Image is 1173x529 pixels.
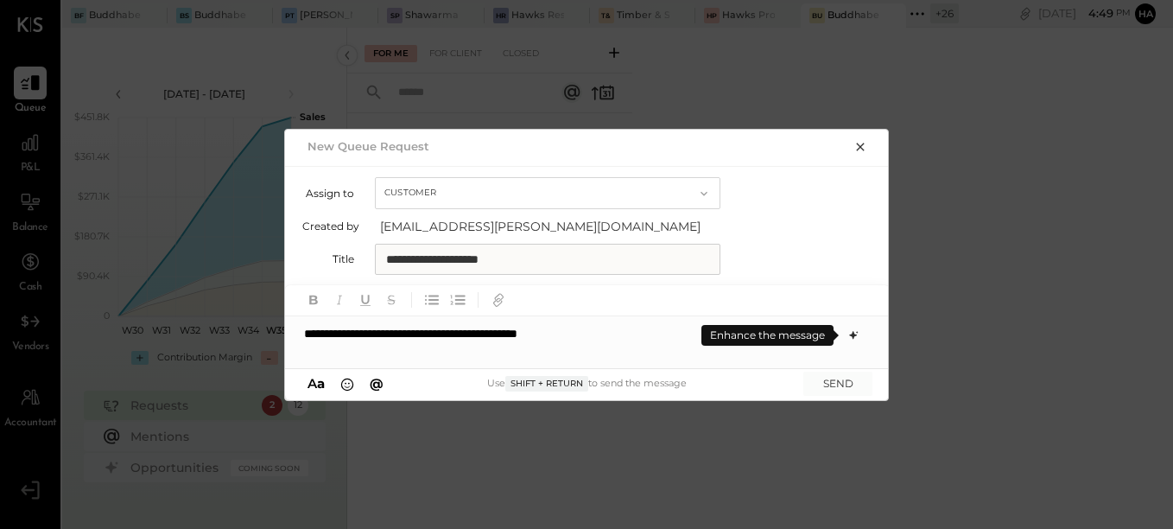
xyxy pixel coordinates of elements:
button: SEND [803,372,872,395]
button: Strikethrough [380,289,403,311]
div: Use to send the message [388,376,786,392]
span: @ [370,375,384,392]
label: Assign to [302,187,354,200]
button: Ordered List [447,289,469,311]
label: Created by [302,220,359,233]
button: Add URL [487,289,510,311]
div: Enhance the message [701,325,834,346]
button: Italic [328,289,351,311]
label: Title [302,252,354,265]
button: Underline [354,289,377,311]
button: Aa [302,374,330,393]
span: a [317,375,325,392]
button: @ [365,374,389,393]
span: [EMAIL_ADDRESS][PERSON_NAME][DOMAIN_NAME] [380,218,726,235]
span: Shift + Return [505,376,588,392]
button: Unordered List [421,289,443,311]
button: Customer [375,177,720,209]
h2: New Queue Request [308,139,429,153]
button: Bold [302,289,325,311]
